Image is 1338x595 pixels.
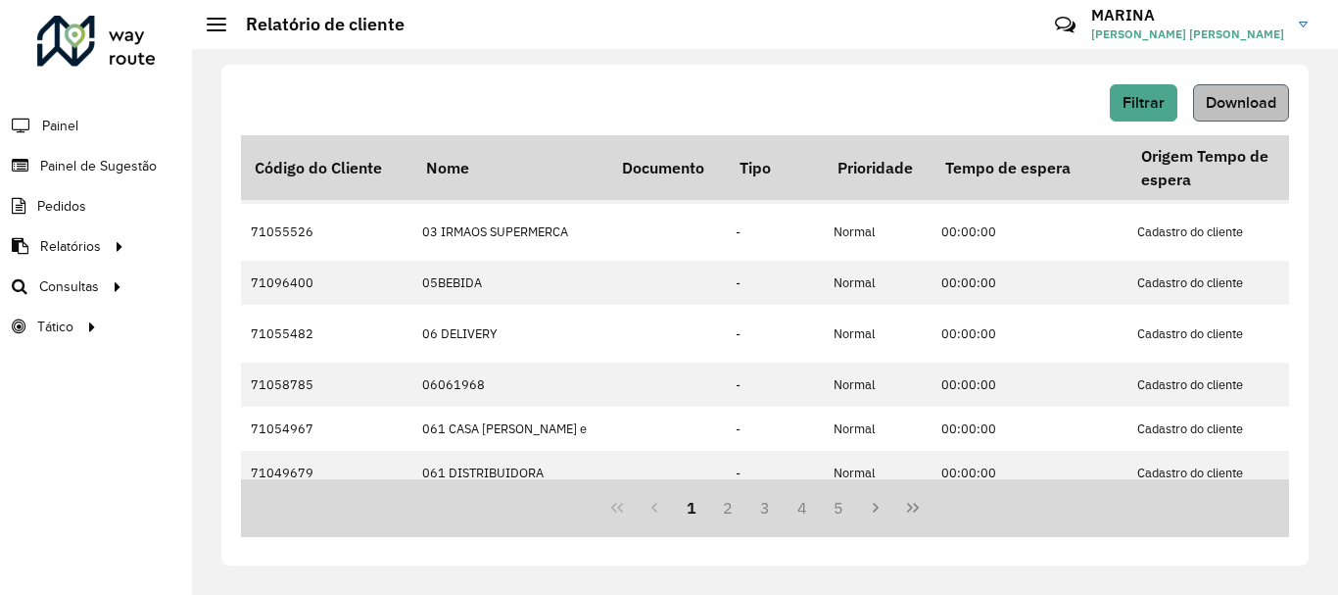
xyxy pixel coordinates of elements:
[1044,4,1086,46] a: Contato Rápido
[726,363,824,407] td: -
[726,261,824,305] td: -
[932,363,1127,407] td: 00:00:00
[726,305,824,362] td: -
[412,363,608,407] td: 06061968
[241,135,412,200] th: Código do Cliente
[241,451,412,495] td: 71049679
[412,135,608,200] th: Nome
[1127,363,1323,407] td: Cadastro do cliente
[673,489,710,526] button: 1
[824,451,932,495] td: Normal
[932,135,1127,200] th: Tempo de espera
[40,156,157,176] span: Painel de Sugestão
[1206,94,1276,111] span: Download
[42,116,78,136] span: Painel
[932,407,1127,451] td: 00:00:00
[1091,25,1284,43] span: [PERSON_NAME] [PERSON_NAME]
[37,196,86,217] span: Pedidos
[412,204,608,261] td: 03 IRMAOS SUPERMERCA
[412,261,608,305] td: 05BEBIDA
[857,489,894,526] button: Next Page
[726,204,824,261] td: -
[726,451,824,495] td: -
[608,135,726,200] th: Documento
[1127,305,1323,362] td: Cadastro do cliente
[1127,135,1323,200] th: Origem Tempo de espera
[709,489,746,526] button: 2
[932,305,1127,362] td: 00:00:00
[1127,261,1323,305] td: Cadastro do cliente
[1110,84,1177,122] button: Filtrar
[412,407,608,451] td: 061 CASA [PERSON_NAME] e
[241,261,412,305] td: 71096400
[932,261,1127,305] td: 00:00:00
[746,489,784,526] button: 3
[1123,94,1165,111] span: Filtrar
[1127,407,1323,451] td: Cadastro do cliente
[894,489,932,526] button: Last Page
[784,489,821,526] button: 4
[39,276,99,297] span: Consultas
[1127,451,1323,495] td: Cadastro do cliente
[932,451,1127,495] td: 00:00:00
[241,407,412,451] td: 71054967
[40,236,101,257] span: Relatórios
[824,135,932,200] th: Prioridade
[726,135,824,200] th: Tipo
[824,363,932,407] td: Normal
[824,261,932,305] td: Normal
[1127,204,1323,261] td: Cadastro do cliente
[824,204,932,261] td: Normal
[241,305,412,362] td: 71055482
[726,407,824,451] td: -
[241,363,412,407] td: 71058785
[824,407,932,451] td: Normal
[412,305,608,362] td: 06 DELIVERY
[821,489,858,526] button: 5
[37,317,73,337] span: Tático
[1091,6,1284,25] h3: MARINA
[241,204,412,261] td: 71055526
[226,14,405,35] h2: Relatório de cliente
[1193,84,1289,122] button: Download
[932,204,1127,261] td: 00:00:00
[412,451,608,495] td: 061 DISTRIBUIDORA
[824,305,932,362] td: Normal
